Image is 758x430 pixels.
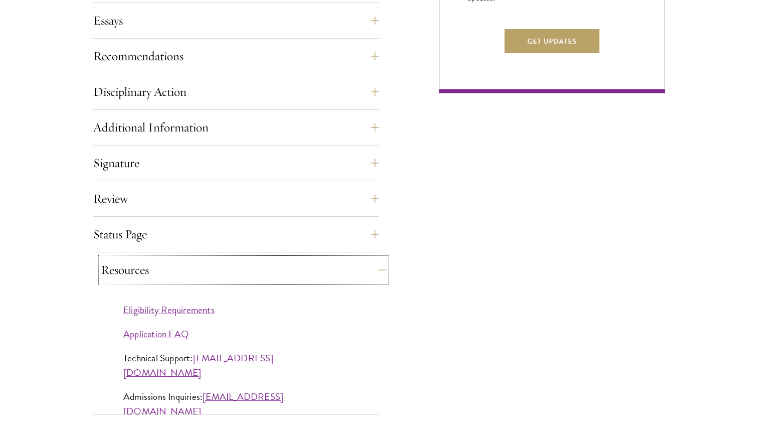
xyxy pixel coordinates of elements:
[123,351,349,380] p: Technical Support:
[93,115,379,139] button: Additional Information
[123,351,274,380] a: [EMAIL_ADDRESS][DOMAIN_NAME]
[93,151,379,175] button: Signature
[123,389,283,418] a: [EMAIL_ADDRESS][DOMAIN_NAME]
[93,187,379,211] button: Review
[101,258,387,282] button: Resources
[123,303,215,317] a: Eligibility Requirements
[123,327,189,341] a: Application FAQ
[93,222,379,246] button: Status Page
[93,44,379,68] button: Recommendations
[93,80,379,104] button: Disciplinary Action
[123,389,349,418] p: Admissions Inquiries:
[505,29,600,53] button: Get Updates
[93,9,379,33] button: Essays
